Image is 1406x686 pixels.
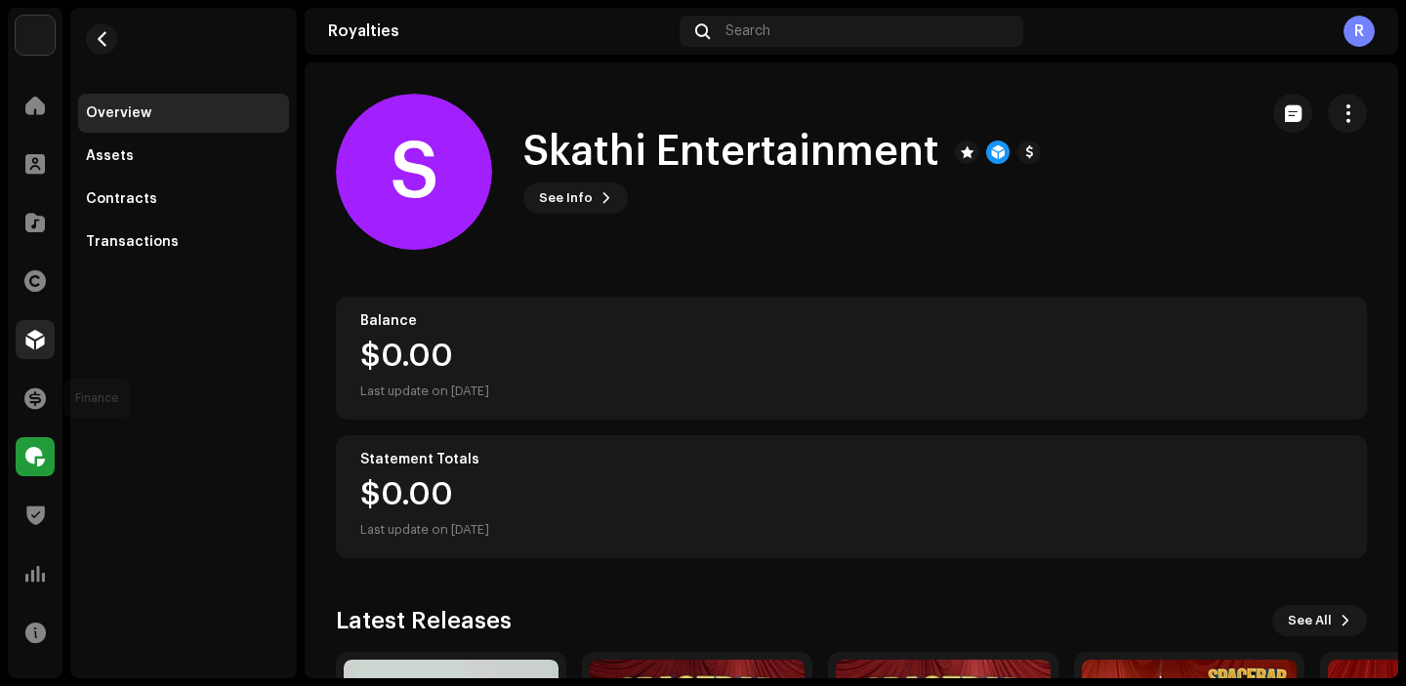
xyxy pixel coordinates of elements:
[1344,16,1375,47] div: R
[1272,605,1367,636] button: See All
[1288,601,1332,640] span: See All
[16,16,55,55] img: bc4c4277-71b2-49c5-abdf-ca4e9d31f9c1
[523,182,628,214] button: See Info
[523,130,939,175] h1: Skathi Entertainment
[336,435,1367,558] re-o-card-value: Statement Totals
[78,222,289,262] re-m-nav-item: Transactions
[360,518,489,542] div: Last update on [DATE]
[336,605,512,636] h3: Latest Releases
[78,180,289,219] re-m-nav-item: Contracts
[360,452,1343,467] div: Statement Totals
[86,105,151,121] div: Overview
[78,94,289,133] re-m-nav-item: Overview
[86,234,179,250] div: Transactions
[336,297,1367,420] re-o-card-value: Balance
[78,137,289,176] re-m-nav-item: Assets
[336,94,492,250] div: S
[360,380,489,403] div: Last update on [DATE]
[725,23,770,39] span: Search
[86,191,157,207] div: Contracts
[539,179,593,218] span: See Info
[86,148,134,164] div: Assets
[360,313,1343,329] div: Balance
[328,23,672,39] div: Royalties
